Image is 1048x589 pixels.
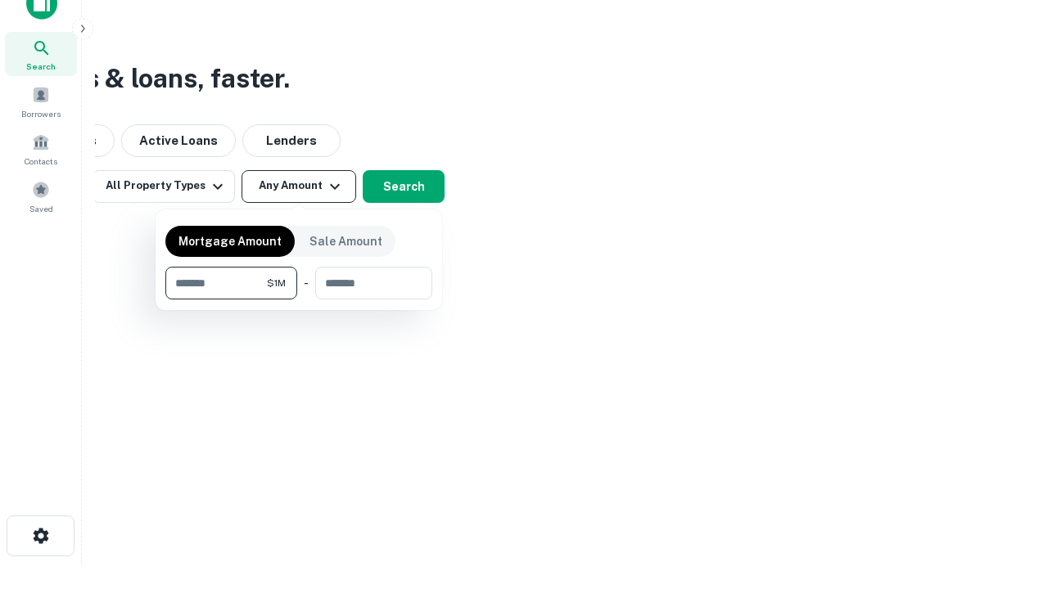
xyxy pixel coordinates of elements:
[178,232,282,250] p: Mortgage Amount
[966,458,1048,537] iframe: Chat Widget
[267,276,286,290] span: $1M
[309,232,382,250] p: Sale Amount
[304,267,309,299] div: -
